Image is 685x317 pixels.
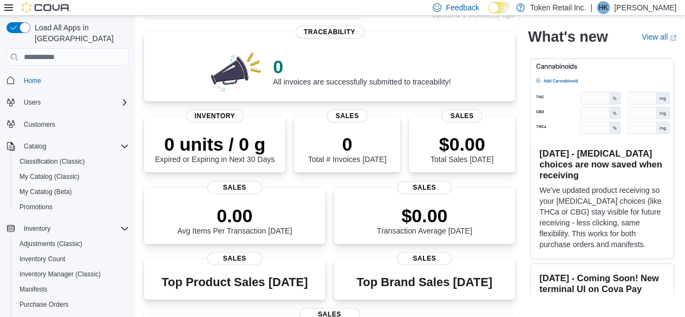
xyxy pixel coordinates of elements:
span: Adjustments (Classic) [15,237,129,250]
img: 0 [208,49,264,93]
button: My Catalog (Beta) [11,184,133,199]
span: Users [24,98,41,107]
h3: [DATE] - [MEDICAL_DATA] choices are now saved when receiving [539,147,665,180]
button: Classification (Classic) [11,154,133,169]
span: Inventory [19,222,129,235]
span: Inventory Count [15,253,129,266]
a: Home [19,74,45,87]
button: Inventory Manager (Classic) [11,267,133,282]
button: Catalog [2,139,133,154]
span: Traceability [295,25,364,38]
p: 0 [308,133,386,155]
svg: External link [670,34,676,41]
div: Total Sales [DATE] [430,133,493,164]
span: Classification (Classic) [15,155,129,168]
button: Home [2,72,133,88]
span: Sales [207,252,262,265]
span: Inventory Manager (Classic) [19,270,101,279]
button: Customers [2,117,133,132]
p: [PERSON_NAME] [614,1,676,14]
span: Catalog [24,142,46,151]
button: My Catalog (Classic) [11,169,133,184]
span: Sales [207,181,262,194]
h3: Top Product Sales [DATE] [161,276,308,289]
button: Inventory Count [11,251,133,267]
span: My Catalog (Classic) [15,170,129,183]
div: Transaction Average [DATE] [377,205,472,235]
a: My Catalog (Classic) [15,170,84,183]
span: Inventory [186,109,244,122]
span: My Catalog (Beta) [15,185,129,198]
h3: Top Brand Sales [DATE] [356,276,492,289]
button: Adjustments (Classic) [11,236,133,251]
span: Sales [397,181,452,194]
span: My Catalog (Classic) [19,172,80,181]
span: Load All Apps in [GEOGRAPHIC_DATA] [30,22,129,44]
div: Expired or Expiring in Next 30 Days [155,133,275,164]
span: Users [19,96,129,109]
button: Purchase Orders [11,297,133,312]
span: Sales [442,109,482,122]
button: Users [19,96,45,109]
p: 0 [273,56,451,77]
p: 0 units / 0 g [155,133,275,155]
span: Manifests [15,283,129,296]
a: View allExternal link [642,33,676,41]
a: Adjustments (Classic) [15,237,87,250]
span: Sales [397,252,452,265]
span: HK [599,1,608,14]
div: Hassan Khan [597,1,610,14]
button: Users [2,95,133,110]
p: $0.00 [377,205,472,227]
h2: What's new [528,28,608,46]
span: Adjustments (Classic) [19,240,82,248]
input: Dark Mode [488,2,511,14]
span: Promotions [19,203,53,211]
button: Inventory [2,221,133,236]
span: Classification (Classic) [19,157,85,166]
a: Inventory Count [15,253,70,266]
button: Manifests [11,282,133,297]
button: Promotions [11,199,133,215]
span: My Catalog (Beta) [19,187,72,196]
span: Inventory [24,224,50,233]
div: All invoices are successfully submitted to traceability! [273,56,451,86]
span: Customers [24,120,55,129]
a: Promotions [15,200,57,214]
p: Token Retail Inc. [530,1,586,14]
p: We've updated product receiving so your [MEDICAL_DATA] choices (like THCa or CBG) stay visible fo... [539,184,665,249]
span: Promotions [15,200,129,214]
span: Sales [327,109,368,122]
span: Home [24,76,41,85]
h3: [DATE] - Coming Soon! New terminal UI on Cova Pay terminals [539,272,665,305]
span: Purchase Orders [19,300,69,309]
button: Inventory [19,222,55,235]
p: | [590,1,592,14]
a: Purchase Orders [15,298,73,311]
span: Inventory Count [19,255,66,263]
a: Classification (Classic) [15,155,89,168]
img: Cova [22,2,70,13]
div: Total # Invoices [DATE] [308,133,386,164]
p: 0.00 [177,205,292,227]
span: Manifests [19,285,47,294]
span: Catalog [19,140,129,153]
span: Purchase Orders [15,298,129,311]
span: Feedback [446,2,479,13]
button: Catalog [19,140,50,153]
p: $0.00 [430,133,493,155]
span: Inventory Manager (Classic) [15,268,129,281]
a: Customers [19,118,60,131]
span: Home [19,73,129,87]
a: Inventory Manager (Classic) [15,268,105,281]
a: My Catalog (Beta) [15,185,76,198]
div: Avg Items Per Transaction [DATE] [177,205,292,235]
a: Manifests [15,283,51,296]
span: Customers [19,118,129,131]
